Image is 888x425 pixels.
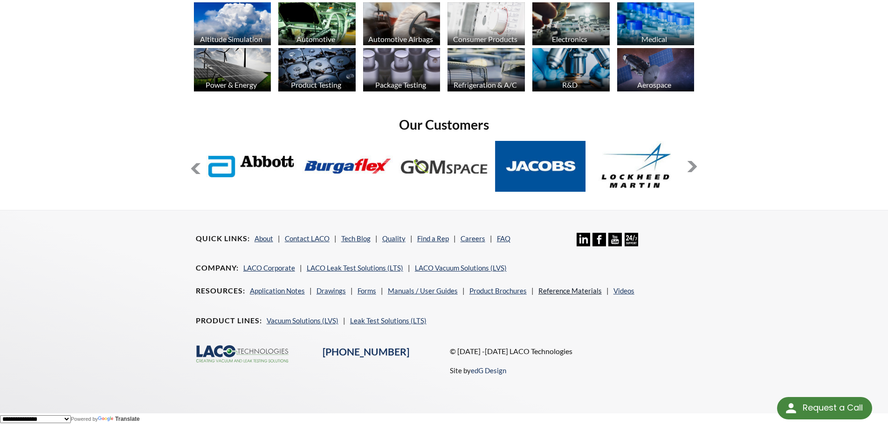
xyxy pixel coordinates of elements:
div: Automotive [277,35,355,43]
a: 24/7 Support [625,239,638,248]
img: Burgaflex.jpg [303,141,393,192]
img: industry_Medical_670x376.jpg [617,2,695,46]
div: Altitude Simulation [193,35,270,43]
a: Product Brochures [469,286,527,295]
img: industry_Automotive_670x376.jpg [278,2,356,46]
img: 24/7 Support Icon [625,233,638,246]
img: round button [784,401,799,416]
h4: Product Lines [196,316,262,326]
div: Medical [616,35,694,43]
a: Consumer Products [447,2,525,48]
p: Site by [450,365,506,376]
a: Careers [461,234,485,243]
a: Translate [98,416,140,422]
div: Request a Call [777,397,872,419]
a: Electronics [532,2,610,48]
a: Drawings [317,286,346,295]
a: R&D [532,48,610,94]
a: Altitude Simulation [194,2,271,48]
a: Automotive Airbags [363,2,441,48]
div: Product Testing [277,80,355,89]
a: Quality [382,234,406,243]
a: Refrigeration & A/C [447,48,525,94]
h4: Company [196,263,239,273]
a: About [255,234,273,243]
div: Consumer Products [446,35,524,43]
img: Google Translate [98,416,115,422]
a: edG Design [471,366,506,375]
h4: Resources [196,286,245,296]
a: Videos [613,286,634,295]
a: Forms [358,286,376,295]
img: GOM-Space.jpg [399,141,489,192]
a: LACO Corporate [243,264,295,272]
img: Lockheed-Martin.jpg [592,141,682,192]
a: LACO Vacuum Solutions (LVS) [415,264,507,272]
p: © [DATE] -[DATE] LACO Technologies [450,345,693,357]
a: FAQ [497,234,510,243]
div: Automotive Airbags [362,35,440,43]
a: Power & Energy [194,48,271,94]
img: industry_AltitudeSim_670x376.jpg [194,2,271,46]
img: industry_Consumer_670x376.jpg [447,2,525,46]
div: Package Testing [362,80,440,89]
a: Product Testing [278,48,356,94]
img: industry_HVAC_670x376.jpg [447,48,525,91]
a: Medical [617,2,695,48]
img: industry_Auto-Airbag_670x376.jpg [363,2,441,46]
div: Refrigeration & A/C [446,80,524,89]
a: [PHONE_NUMBER] [323,346,409,358]
a: Leak Test Solutions (LTS) [350,316,427,325]
a: LACO Leak Test Solutions (LTS) [307,264,403,272]
img: industry_Power-2_670x376.jpg [194,48,271,91]
a: Package Testing [363,48,441,94]
a: Aerospace [617,48,695,94]
div: Electronics [531,35,609,43]
a: Tech Blog [341,234,371,243]
a: Reference Materials [538,286,602,295]
a: Contact LACO [285,234,330,243]
div: Request a Call [803,397,863,418]
h2: Our Customers [190,116,698,133]
img: industry_R_D_670x376.jpg [532,48,610,91]
a: Manuals / User Guides [388,286,458,295]
h4: Quick Links [196,234,250,244]
a: Application Notes [250,286,305,295]
div: R&D [531,80,609,89]
div: Aerospace [616,80,694,89]
img: Artboard_1.jpg [617,48,695,91]
img: industry_Package_670x376.jpg [363,48,441,91]
a: Find a Rep [417,234,449,243]
a: Automotive [278,2,356,48]
img: industry_ProductTesting_670x376.jpg [278,48,356,91]
div: Power & Energy [193,80,270,89]
img: Abbott-Labs.jpg [206,141,297,192]
img: Jacobs.jpg [495,141,586,192]
a: Vacuum Solutions (LVS) [267,316,338,325]
img: industry_Electronics_670x376.jpg [532,2,610,46]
